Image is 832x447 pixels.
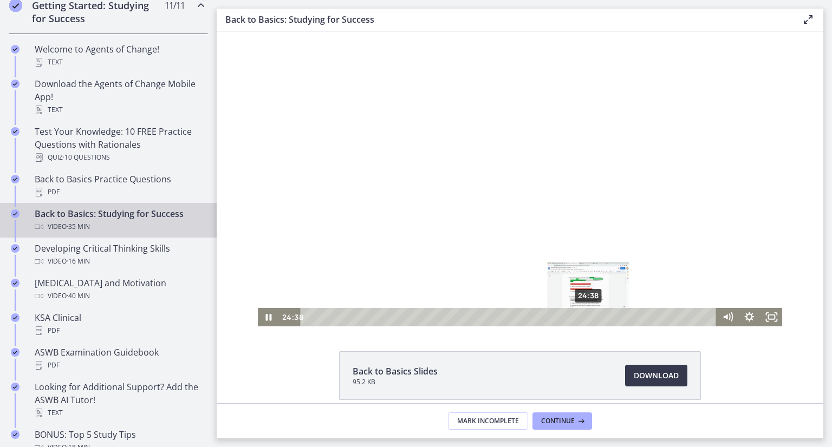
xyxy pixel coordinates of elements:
div: Developing Critical Thinking Skills [35,242,204,268]
i: Completed [11,279,19,287]
button: Continue [532,412,592,430]
div: Text [35,103,204,116]
div: [MEDICAL_DATA] and Motivation [35,277,204,303]
i: Completed [11,209,19,218]
div: Looking for Additional Support? Add the ASWB AI Tutor! [35,380,204,419]
div: Test Your Knowledge: 10 FREE Practice Questions with Rationales [35,125,204,164]
div: PDF [35,359,204,372]
i: Completed [11,80,19,88]
span: Continue [541,417,575,425]
span: · 35 min [67,220,90,233]
i: Completed [11,348,19,357]
div: Video [35,220,204,233]
i: Completed [11,430,19,439]
span: · 40 min [67,290,90,303]
span: Download [634,369,679,382]
div: Back to Basics Practice Questions [35,173,204,199]
a: Download [625,365,687,386]
div: Video [35,255,204,268]
i: Completed [11,175,19,183]
h3: Back to Basics: Studying for Success [225,13,784,26]
i: Completed [11,45,19,54]
i: Completed [11,383,19,391]
button: Mute [500,277,522,295]
span: Mark Incomplete [457,417,519,425]
button: Fullscreen [544,277,565,295]
div: Text [35,56,204,69]
div: Quiz [35,151,204,164]
div: ASWB Examination Guidebook [35,346,204,372]
i: Completed [11,244,19,253]
button: Mark Incomplete [448,412,528,430]
iframe: Video Lesson [217,31,823,326]
div: Welcome to Agents of Change! [35,43,204,69]
span: 95.2 KB [353,378,438,386]
div: Text [35,406,204,419]
i: Completed [11,127,19,136]
div: Video [35,290,204,303]
span: · 10 Questions [63,151,110,164]
span: Back to Basics Slides [353,365,438,378]
div: PDF [35,324,204,337]
button: Show settings menu [522,277,544,295]
div: KSA Clinical [35,311,204,337]
i: Completed [11,313,19,322]
span: · 16 min [67,255,90,268]
div: Download the Agents of Change Mobile App! [35,77,204,116]
div: PDF [35,186,204,199]
div: Back to Basics: Studying for Success [35,207,204,233]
